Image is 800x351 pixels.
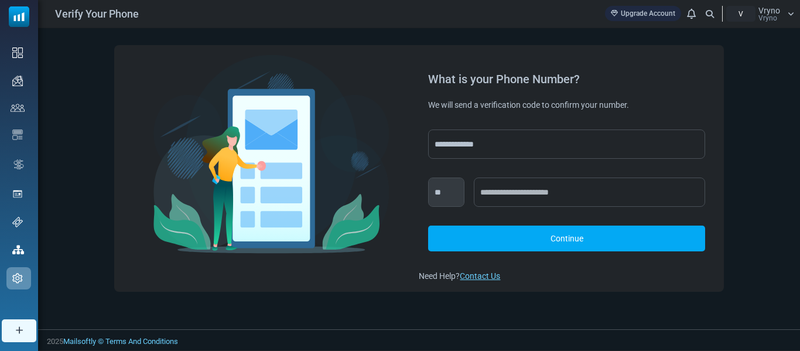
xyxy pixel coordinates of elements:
[605,6,681,21] a: Upgrade Account
[105,337,178,346] a: Terms And Conditions
[55,6,139,22] span: Verify Your Phone
[12,189,23,199] img: landing_pages.svg
[9,6,29,27] img: mailsoftly_icon_blue_white.svg
[428,73,705,85] div: What is your Phone Number?
[726,6,755,22] div: V
[758,6,780,15] span: Vryno
[758,15,777,22] span: Vryno
[460,271,500,281] a: Contact Us
[12,47,23,58] img: dashboard-icon.svg
[105,337,178,346] span: translation missing: en.layouts.footer.terms_and_conditions
[11,104,25,112] img: contacts-icon.svg
[12,130,23,140] img: email-templates-icon.svg
[428,99,705,111] div: We will send a verification code to confirm your number.
[12,273,23,284] img: settings-icon.svg
[63,337,104,346] a: Mailsoftly ©
[12,158,25,171] img: workflow.svg
[12,76,23,86] img: campaigns-icon.png
[419,270,714,282] div: Need Help?
[726,6,794,22] a: V Vryno Vryno
[428,226,705,251] a: Continue
[38,329,800,350] footer: 2025
[12,217,23,227] img: support-icon.svg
